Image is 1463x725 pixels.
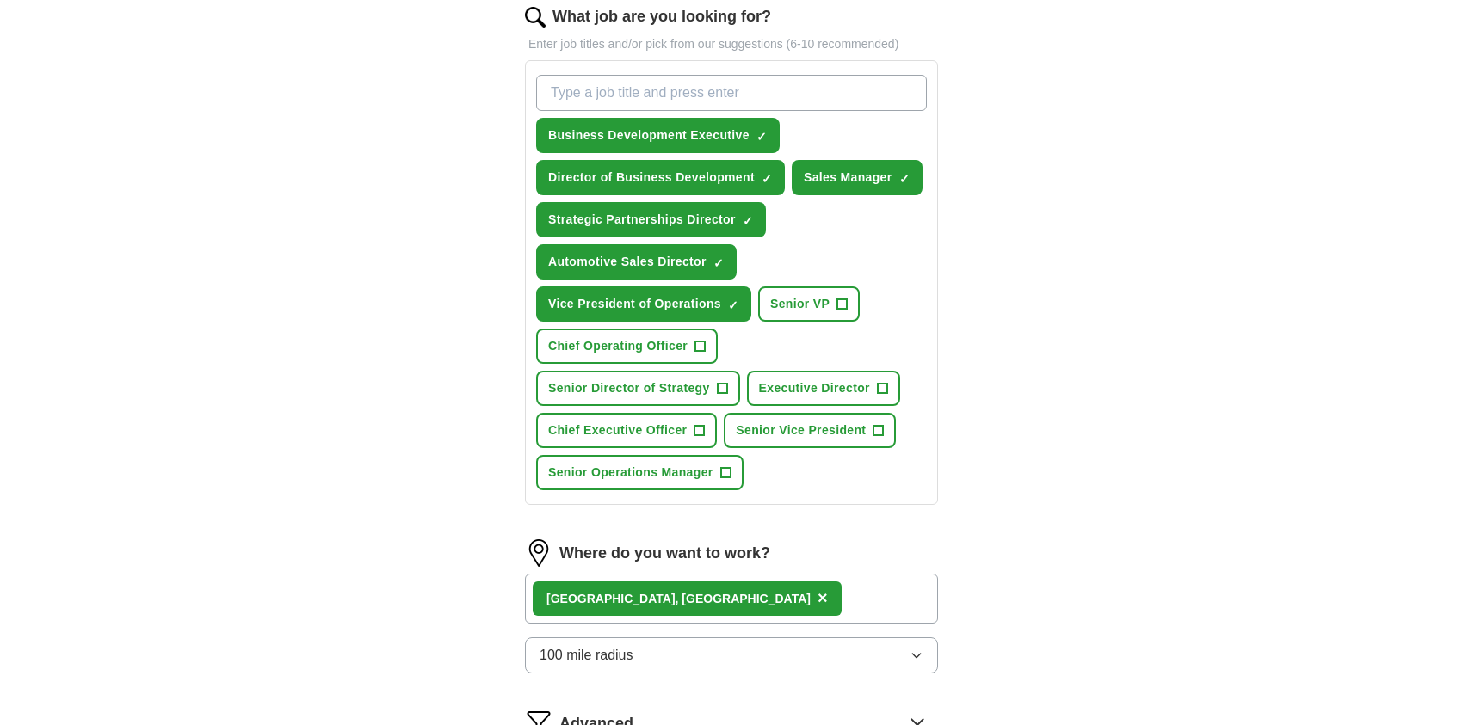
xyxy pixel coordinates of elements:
[536,160,785,195] button: Director of Business Development✓
[536,118,780,153] button: Business Development Executive✓
[758,286,860,322] button: Senior VP
[525,7,546,28] img: search.png
[818,586,828,611] button: ×
[762,172,772,186] span: ✓
[548,464,713,482] span: Senior Operations Manager
[548,126,750,144] span: Business Development Executive
[548,379,710,397] span: Senior Director of Strategy
[756,130,767,144] span: ✓
[759,379,870,397] span: Executive Director
[770,295,830,313] span: Senior VP
[536,371,740,406] button: Senior Director of Strategy
[525,35,938,53] p: Enter job titles and/or pick from our suggestions (6-10 recommended)
[536,244,737,280] button: Automotive Sales Director✓
[548,253,707,271] span: Automotive Sales Director
[548,337,688,355] span: Chief Operating Officer
[536,202,766,237] button: Strategic Partnerships Director✓
[552,5,771,28] label: What job are you looking for?
[536,455,744,490] button: Senior Operations Manager
[736,421,866,439] span: Senior Vice President
[743,214,753,228] span: ✓
[525,539,552,567] img: location.png
[536,75,927,111] input: Type a job title and press enter
[546,590,811,608] div: [GEOGRAPHIC_DATA], [GEOGRAPHIC_DATA]
[548,295,721,313] span: Vice President of Operations
[536,329,718,364] button: Chief Operating Officer
[548,211,736,229] span: Strategic Partnerships Director
[804,169,892,187] span: Sales Manager
[536,286,751,322] button: Vice President of Operations✓
[540,645,633,666] span: 100 mile radius
[525,637,938,673] button: 100 mile radius
[548,421,687,439] span: Chief Executive Officer
[713,256,724,270] span: ✓
[548,169,755,187] span: Director of Business Development
[899,172,910,186] span: ✓
[536,413,717,448] button: Chief Executive Officer
[728,298,738,312] span: ✓
[724,413,896,448] button: Senior Vice President
[818,588,828,607] span: ×
[559,542,770,565] label: Where do you want to work?
[792,160,923,195] button: Sales Manager✓
[747,371,900,406] button: Executive Director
